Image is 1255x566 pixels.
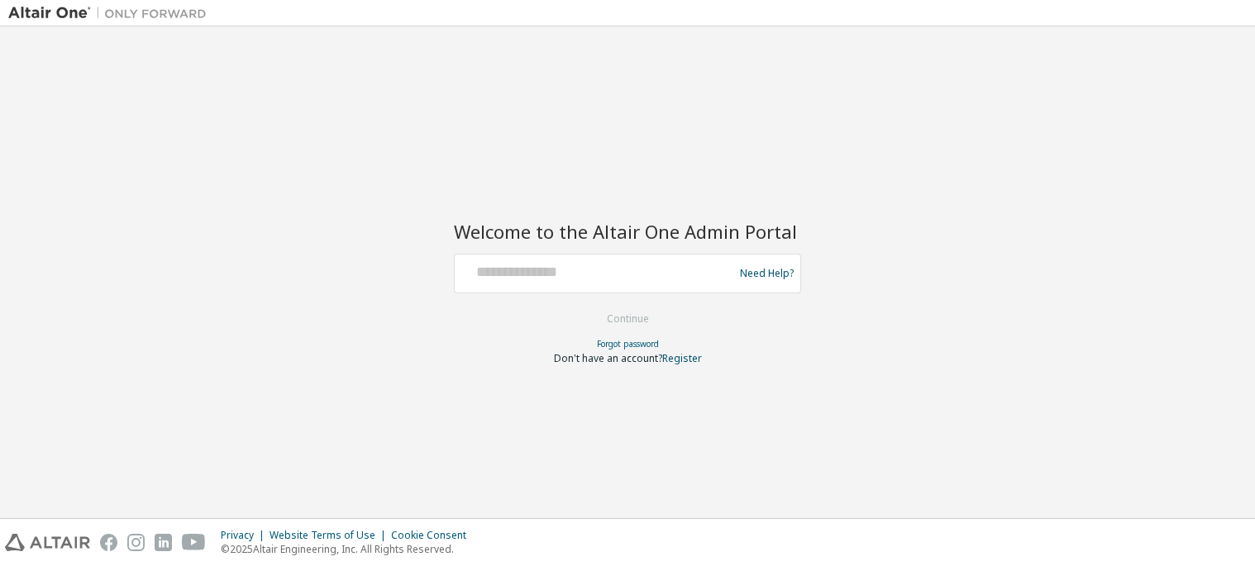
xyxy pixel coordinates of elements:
[597,338,659,350] a: Forgot password
[5,534,90,551] img: altair_logo.svg
[127,534,145,551] img: instagram.svg
[270,529,391,542] div: Website Terms of Use
[554,351,662,365] span: Don't have an account?
[221,529,270,542] div: Privacy
[740,273,794,273] a: Need Help?
[100,534,117,551] img: facebook.svg
[221,542,476,556] p: © 2025 Altair Engineering, Inc. All Rights Reserved.
[454,220,801,243] h2: Welcome to the Altair One Admin Portal
[391,529,476,542] div: Cookie Consent
[182,534,206,551] img: youtube.svg
[662,351,702,365] a: Register
[8,5,215,21] img: Altair One
[155,534,172,551] img: linkedin.svg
